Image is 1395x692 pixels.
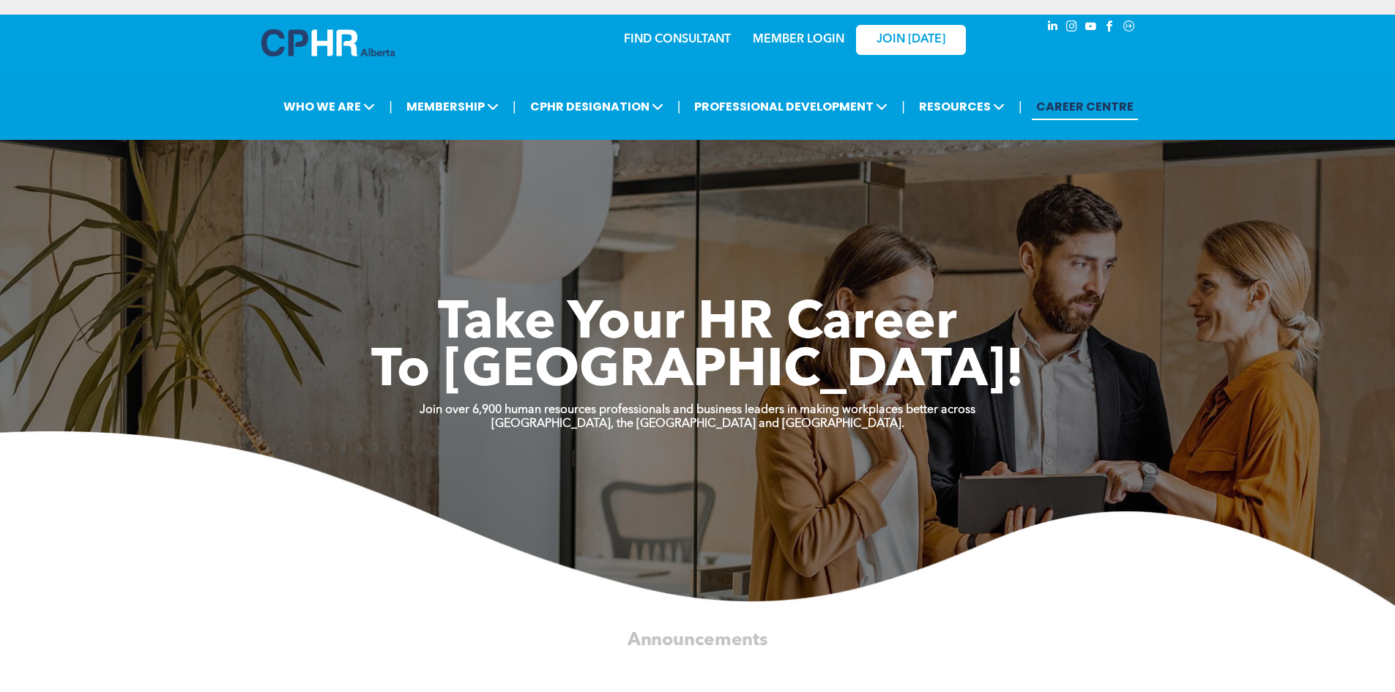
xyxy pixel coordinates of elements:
li: | [901,92,905,122]
a: facebook [1102,18,1118,38]
a: JOIN [DATE] [856,25,966,55]
span: WHO WE ARE [279,93,379,120]
a: Social network [1121,18,1137,38]
span: PROFESSIONAL DEVELOPMENT [690,93,892,120]
li: | [513,92,516,122]
a: FIND CONSULTANT [624,34,731,45]
span: JOIN [DATE] [877,33,945,47]
span: To [GEOGRAPHIC_DATA]! [371,346,1024,398]
span: Take Your HR Career [438,298,957,351]
span: CPHR DESIGNATION [526,93,668,120]
a: CAREER CENTRE [1032,93,1138,120]
li: | [389,92,393,122]
a: youtube [1083,18,1099,38]
a: linkedin [1045,18,1061,38]
img: A blue and white logo for cp alberta [261,29,395,56]
span: RESOURCES [915,93,1009,120]
li: | [677,92,681,122]
span: MEMBERSHIP [402,93,503,120]
strong: [GEOGRAPHIC_DATA], the [GEOGRAPHIC_DATA] and [GEOGRAPHIC_DATA]. [491,418,904,430]
span: Announcements [628,631,768,649]
a: instagram [1064,18,1080,38]
strong: Join over 6,900 human resources professionals and business leaders in making workplaces better ac... [420,404,975,416]
a: MEMBER LOGIN [753,34,844,45]
li: | [1019,92,1022,122]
